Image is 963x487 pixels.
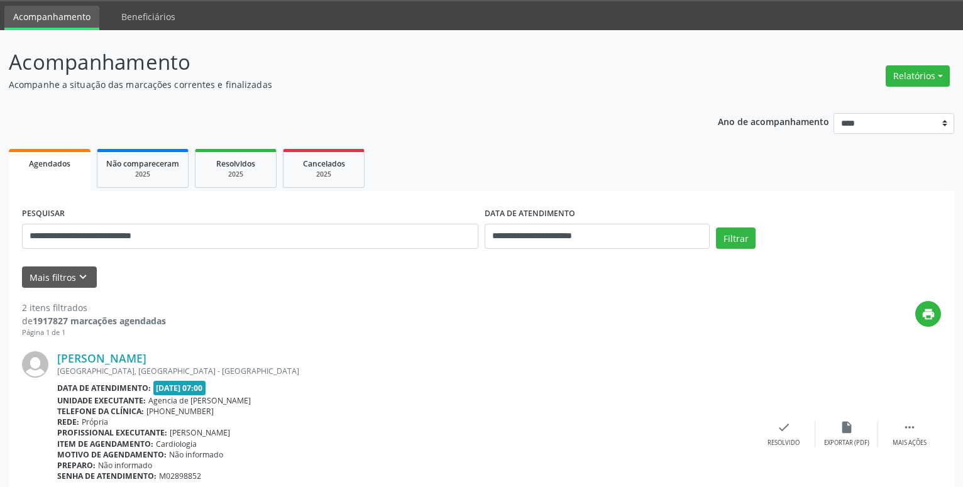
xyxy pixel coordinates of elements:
label: DATA DE ATENDIMENTO [485,204,575,224]
div: 2 itens filtrados [22,301,166,314]
button: Mais filtroskeyboard_arrow_down [22,266,97,288]
p: Acompanhamento [9,47,671,78]
span: Própria [82,417,108,427]
span: Não informado [169,449,223,460]
a: Beneficiários [113,6,184,28]
div: Página 1 de 1 [22,327,166,338]
span: Cardiologia [156,439,197,449]
b: Unidade executante: [57,395,146,406]
div: 2025 [292,170,355,179]
span: Não informado [98,460,152,471]
a: Acompanhamento [4,6,99,30]
label: PESQUISAR [22,204,65,224]
b: Profissional executante: [57,427,167,438]
b: Data de atendimento: [57,383,151,393]
img: img [22,351,48,378]
i: keyboard_arrow_down [76,270,90,284]
i:  [903,420,916,434]
b: Motivo de agendamento: [57,449,167,460]
a: [PERSON_NAME] [57,351,146,365]
p: Acompanhe a situação das marcações correntes e finalizadas [9,78,671,91]
button: Relatórios [886,65,950,87]
p: Ano de acompanhamento [718,113,829,129]
div: Exportar (PDF) [824,439,869,447]
span: Agendados [29,158,70,169]
div: Mais ações [893,439,927,447]
div: [GEOGRAPHIC_DATA], [GEOGRAPHIC_DATA] - [GEOGRAPHIC_DATA] [57,366,752,376]
b: Senha de atendimento: [57,471,157,481]
span: [PERSON_NAME] [170,427,230,438]
div: de [22,314,166,327]
span: [PHONE_NUMBER] [146,406,214,417]
b: Preparo: [57,460,96,471]
div: 2025 [106,170,179,179]
i: insert_drive_file [840,420,854,434]
button: Filtrar [716,227,756,249]
strong: 1917827 marcações agendadas [33,315,166,327]
b: Telefone da clínica: [57,406,144,417]
b: Rede: [57,417,79,427]
i: check [777,420,791,434]
span: Cancelados [303,158,345,169]
b: Item de agendamento: [57,439,153,449]
span: Não compareceram [106,158,179,169]
span: Agencia de [PERSON_NAME] [148,395,251,406]
button: print [915,301,941,327]
span: [DATE] 07:00 [153,381,206,395]
span: Resolvidos [216,158,255,169]
div: Resolvido [768,439,800,447]
i: print [922,307,935,321]
span: M02898852 [159,471,201,481]
div: 2025 [204,170,267,179]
